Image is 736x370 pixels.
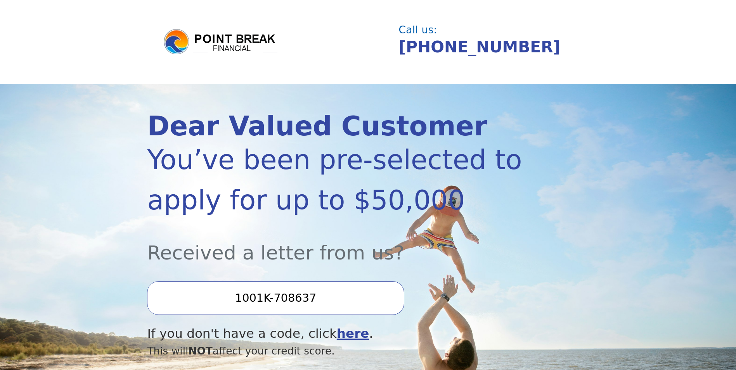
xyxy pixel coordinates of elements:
img: logo.png [163,28,279,56]
span: NOT [188,345,213,357]
div: Dear Valued Customer [147,113,522,140]
div: Call us: [399,25,583,35]
a: [PHONE_NUMBER] [399,38,561,56]
div: This will affect your credit score. [147,343,522,359]
div: If you don't have a code, click . [147,324,522,343]
a: here [337,326,369,341]
input: Enter your Offer Code: [147,281,404,315]
div: You’ve been pre-selected to apply for up to $50,000 [147,140,522,220]
div: Received a letter from us? [147,220,522,267]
